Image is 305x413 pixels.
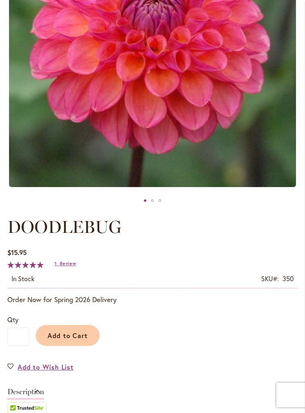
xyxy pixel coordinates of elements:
[141,194,149,207] div: DOODLEBUG
[48,331,88,340] span: Add to Cart
[36,325,100,346] button: Add to Cart
[7,262,43,268] div: 100%
[55,261,76,266] a: 1 Review
[282,274,294,284] div: 350
[11,274,34,284] div: Availability
[6,384,29,407] iframe: Launch Accessibility Center
[18,362,74,372] span: Add to Wish List
[261,274,279,283] strong: SKU
[7,315,18,324] span: Qty
[55,261,57,266] span: 1
[11,274,34,283] span: In stock
[156,194,164,207] div: DOODLEBUG
[149,194,156,207] div: DOODLEBUG
[7,217,121,237] span: DOODLEBUG
[60,261,76,266] span: Review
[7,248,27,257] span: $15.95
[7,295,298,305] p: Order Now for Spring 2026 Delivery
[7,362,74,372] a: Add to Wish List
